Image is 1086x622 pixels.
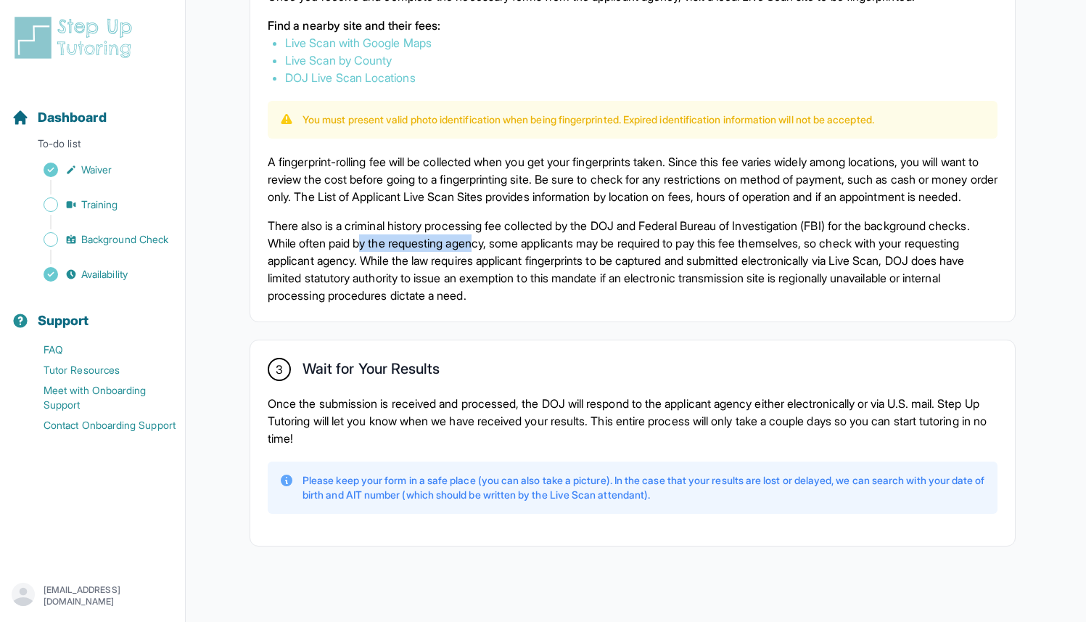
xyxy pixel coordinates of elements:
[38,107,107,128] span: Dashboard
[38,311,89,331] span: Support
[285,70,416,85] a: DOJ Live Scan Locations
[12,360,185,380] a: Tutor Resources
[268,395,997,447] p: Once the submission is received and processed, the DOJ will respond to the applicant agency eithe...
[6,136,179,157] p: To-do list
[303,112,874,127] p: You must present valid photo identification when being fingerprinted. Expired identification info...
[12,160,185,180] a: Waiver
[12,229,185,250] a: Background Check
[276,361,283,378] span: 3
[268,17,997,34] p: Find a nearby site and their fees:
[12,340,185,360] a: FAQ
[12,380,185,415] a: Meet with Onboarding Support
[44,584,173,607] p: [EMAIL_ADDRESS][DOMAIN_NAME]
[303,360,440,383] h2: Wait for Your Results
[6,84,179,134] button: Dashboard
[12,264,185,285] a: Availability
[6,287,179,337] button: Support
[81,197,118,212] span: Training
[12,415,185,435] a: Contact Onboarding Support
[285,53,392,67] a: Live Scan by County
[12,195,185,215] a: Training
[12,15,141,61] img: logo
[268,153,997,205] p: A fingerprint-rolling fee will be collected when you get your fingerprints taken. Since this fee ...
[303,473,986,502] p: Please keep your form in a safe place (you can also take a picture). In the case that your result...
[81,232,168,247] span: Background Check
[268,217,997,304] p: There also is a criminal history processing fee collected by the DOJ and Federal Bureau of Invest...
[285,36,432,50] a: Live Scan with Google Maps
[81,163,112,177] span: Waiver
[12,583,173,609] button: [EMAIL_ADDRESS][DOMAIN_NAME]
[81,267,128,282] span: Availability
[12,107,107,128] a: Dashboard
